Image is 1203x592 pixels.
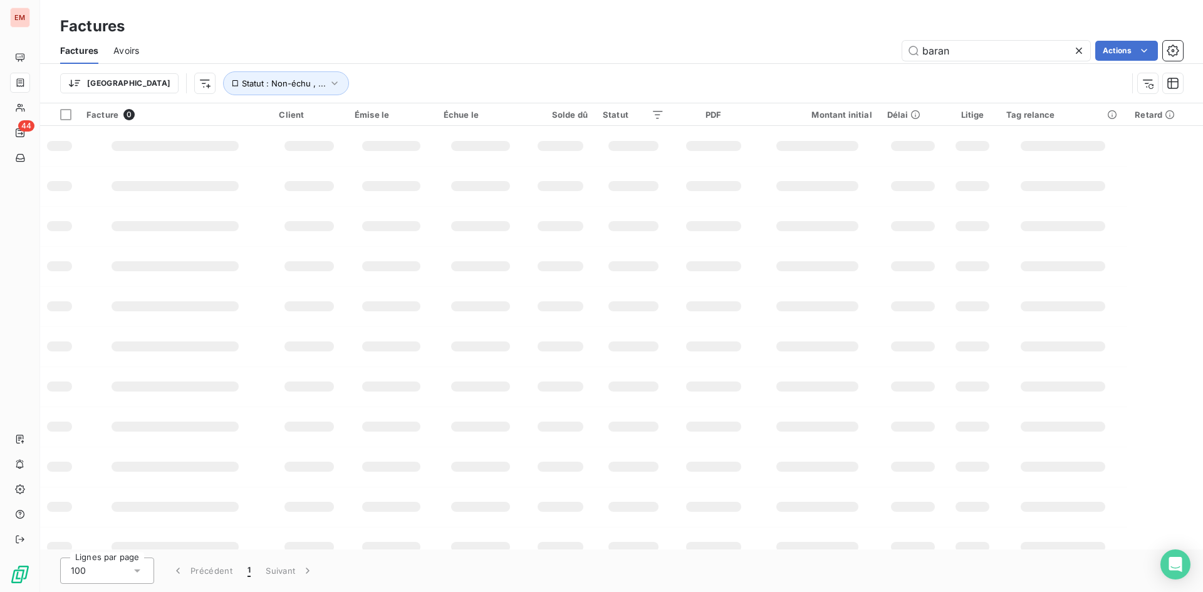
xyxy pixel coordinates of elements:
[902,41,1090,61] input: Rechercher
[763,110,872,120] div: Montant initial
[18,120,34,132] span: 44
[240,558,258,584] button: 1
[60,15,125,38] h3: Factures
[1160,549,1190,579] div: Open Intercom Messenger
[258,558,321,584] button: Suivant
[86,110,118,120] span: Facture
[603,110,664,120] div: Statut
[242,78,326,88] span: Statut : Non-échu , ...
[60,73,179,93] button: [GEOGRAPHIC_DATA]
[71,564,86,577] span: 100
[113,44,139,57] span: Avoirs
[10,8,30,28] div: EM
[10,564,30,584] img: Logo LeanPay
[279,110,340,120] div: Client
[164,558,240,584] button: Précédent
[954,110,991,120] div: Litige
[1135,110,1195,120] div: Retard
[60,44,98,57] span: Factures
[1095,41,1158,61] button: Actions
[223,71,349,95] button: Statut : Non-échu , ...
[247,564,251,577] span: 1
[887,110,939,120] div: Délai
[355,110,429,120] div: Émise le
[679,110,748,120] div: PDF
[533,110,588,120] div: Solde dû
[10,123,29,143] a: 44
[123,109,135,120] span: 0
[1006,110,1120,120] div: Tag relance
[444,110,518,120] div: Échue le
